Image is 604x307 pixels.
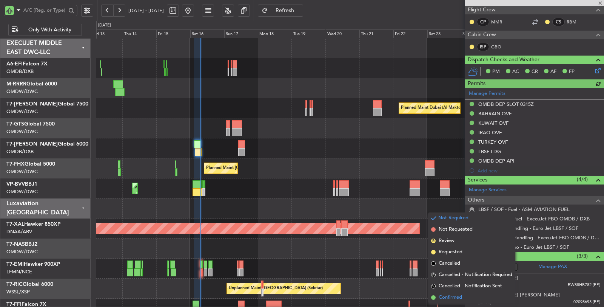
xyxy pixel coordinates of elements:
[6,141,58,147] span: T7-[PERSON_NAME]
[134,183,209,194] div: Planned Maint Dubai (Al Maktoum Intl)
[229,283,323,294] div: Unplanned Maint [GEOGRAPHIC_DATA] (Seletar)
[477,43,489,51] div: ISP
[6,81,26,87] span: M-RRRR
[478,225,578,231] a: LBSF / SOF - Handling - Euro Jet LBSF / SOF
[258,29,292,39] div: Mon 18
[98,22,111,29] div: [DATE]
[577,175,588,183] span: (4/4)
[431,284,436,288] span: S
[427,29,461,39] div: Sat 23
[512,68,519,76] span: AC
[270,8,300,13] span: Refresh
[6,121,55,127] a: T7-GTSGlobal 7500
[478,216,590,222] a: OMDB / DXB - Fuel - ExecuJet FBO OMDB / DXB
[6,61,48,67] a: A6-EFIFalcon 7X
[206,163,359,174] div: Planned Maint [GEOGRAPHIC_DATA] ([GEOGRAPHIC_DATA][PERSON_NAME])
[569,68,575,76] span: FP
[431,273,436,277] span: R
[6,61,23,67] span: A6-EFI
[326,29,360,39] div: Wed 20
[359,29,393,39] div: Thu 21
[478,206,570,212] a: LBSF / SOF - Fuel - ASM AVIATION FUEL
[89,29,123,39] div: Wed 13
[6,161,25,167] span: T7-FHX
[6,282,23,287] span: T7-RIC
[438,214,468,222] span: Not Required
[469,186,507,194] a: Manage Services
[8,24,82,36] button: Only With Activity
[6,88,38,95] a: OMDW/DWC
[6,248,38,255] a: OMDW/DWC
[6,188,38,195] a: OMDW/DWC
[532,68,538,76] span: CR
[568,282,600,288] span: BW88HB782 (PP)
[538,263,567,271] a: Manage PAX
[6,282,53,287] a: T7-RICGlobal 6000
[292,29,326,39] div: Tue 19
[491,19,508,25] a: MMR
[6,101,58,107] span: T7-[PERSON_NAME]
[439,226,473,233] span: Not Requested
[6,288,30,295] a: WSSL/XSP
[393,29,427,39] div: Fri 22
[492,68,500,76] span: PM
[6,228,32,235] a: DNAA/ABV
[6,128,38,135] a: OMDW/DWC
[6,302,46,307] a: T7-FFIFalcon 7X
[461,29,495,39] div: Sun 24
[478,244,569,250] a: LBSF / SOF - Limo - Euro Jet LBSF / SOF
[439,237,455,245] span: Review
[6,242,25,247] span: T7-NAS
[6,168,38,175] a: OMDW/DWC
[6,161,55,167] a: T7-FHXGlobal 5000
[478,291,560,299] div: [PERSON_NAME] [PERSON_NAME]
[6,141,88,147] a: T7-[PERSON_NAME]Global 6000
[123,29,157,39] div: Thu 14
[401,102,475,114] div: Planned Maint Dubai (Al Maktoum Intl)
[6,222,24,227] span: T7-XAL
[468,31,496,39] span: Cabin Crew
[6,262,60,267] a: T7-EMIHawker 900XP
[258,5,303,17] button: Refresh
[224,29,258,39] div: Sun 17
[6,242,37,247] a: T7-NASBBJ2
[468,6,496,14] span: Flight Crew
[468,176,487,185] span: Services
[6,262,24,267] span: T7-EMI
[478,300,491,305] span: [DATE]
[577,252,588,260] span: (3/3)
[6,108,38,115] a: OMDW/DWC
[552,18,565,26] div: CS
[6,302,22,307] span: T7-FFI
[468,196,484,205] span: Others
[6,148,34,155] a: OMDB/DXB
[190,29,224,39] div: Sat 16
[439,271,512,279] span: Cancelled - Notification Required
[128,7,164,14] span: [DATE] - [DATE]
[550,68,556,76] span: AF
[477,18,489,26] div: CP
[439,260,460,267] span: Cancelled
[6,181,25,187] span: VP-BVV
[6,68,34,75] a: OMDB/DXB
[20,27,79,33] span: Only With Activity
[439,248,462,256] span: Requested
[468,56,539,64] span: Dispatch Checks and Weather
[478,234,600,241] a: OMDB / DXB - Handling - ExecuJet FBO OMDB / DXB
[491,43,508,50] a: GBO
[6,81,57,87] a: M-RRRRGlobal 6000
[439,282,502,290] span: Cancelled - Notification Sent
[156,29,190,39] div: Fri 15
[6,181,37,187] a: VP-BVVBBJ1
[6,121,24,127] span: T7-GTS
[573,299,600,305] span: 02098693 (PP)
[6,222,61,227] a: T7-XALHawker 850XP
[6,268,32,275] a: LFMN/NCE
[6,101,88,107] a: T7-[PERSON_NAME]Global 7500
[439,294,462,301] span: Confirmed
[431,239,436,243] span: R
[567,19,584,25] a: RBM
[23,5,66,16] input: A/C (Reg. or Type)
